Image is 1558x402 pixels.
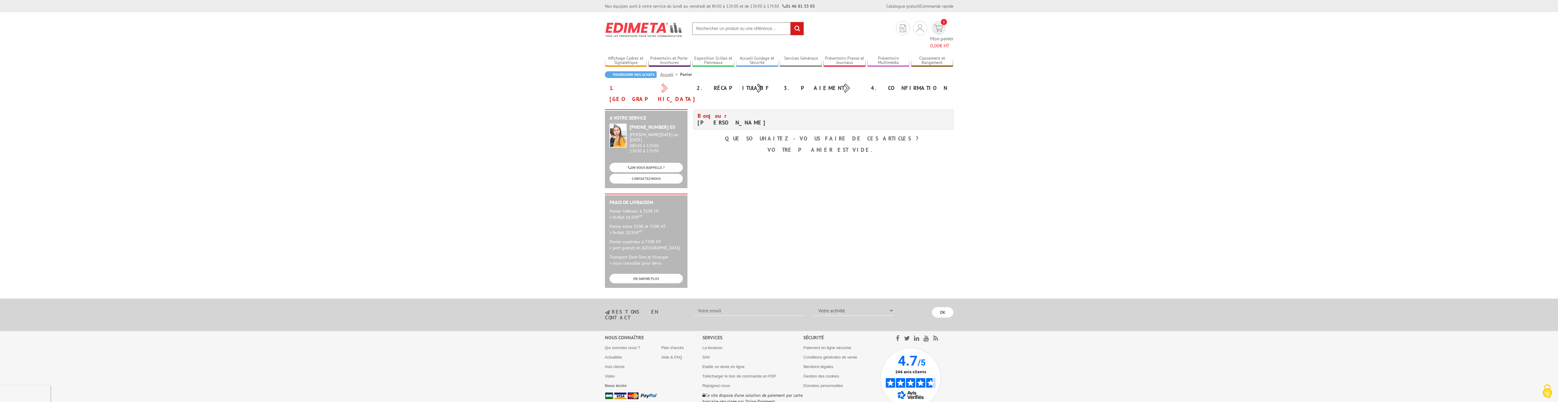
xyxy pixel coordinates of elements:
b: Votre panier est vide. [768,146,879,153]
span: 0,00 [930,43,940,49]
strong: 01 46 81 33 03 [782,3,815,9]
a: Accueil Guidage et Sécurité [736,56,778,66]
img: widget-service.jpg [610,124,627,147]
a: Présentoirs et Porte-brochures [649,56,691,66]
a: Services Généraux [780,56,822,66]
h2: A votre service [610,115,683,121]
a: Commande rapide [920,3,953,9]
p: Panier inférieur à 350€ HT [610,208,683,220]
b: Que souhaitez-vous faire de ces articles ? [725,135,922,142]
div: 4. Confirmation [866,83,953,94]
a: Paiement en ligne sécurisé [803,345,851,350]
a: La livraison [702,345,723,350]
a: Exposition Grilles et Panneaux [692,56,735,66]
sup: HT [639,214,643,218]
div: | [886,3,953,9]
a: Nous écrire [605,383,627,388]
div: 1. [GEOGRAPHIC_DATA] [605,83,692,105]
div: 2. Récapitulatif [692,83,779,94]
a: Poursuivre mes achats [605,71,657,78]
span: Mon panier [930,35,953,49]
a: Conditions générales de vente [803,355,857,359]
a: Télécharger le bon de commande en PDF [702,374,776,378]
a: Etablir un devis en ligne [702,364,745,369]
button: Cookies (fenêtre modale) [1537,381,1558,402]
input: Rechercher un produit ou une référence... [692,22,804,35]
div: 3. Paiement [779,83,866,94]
a: Qui sommes nous ? [605,345,640,350]
a: Mentions légales [803,364,833,369]
img: devis rapide [934,25,943,32]
div: Nos équipes sont à votre service du lundi au vendredi de 8h30 à 12h30 et de 13h30 à 17h30 [605,3,815,9]
div: [PERSON_NAME][DATE] au [DATE] [630,132,683,143]
a: Gestion des cookies [803,374,839,378]
a: Catalogue gratuit [886,3,919,9]
a: SAV [702,355,710,359]
img: Edimeta [605,18,683,41]
a: Avis clients [605,364,625,369]
img: devis rapide [900,24,906,32]
img: devis rapide [917,24,923,32]
span: > forfait 20.95€ [610,230,643,235]
a: Classement et Rangement [911,56,953,66]
li: Panier [680,71,692,77]
span: Bonjour [698,112,730,119]
div: Services [702,334,804,341]
a: EN SAVOIR PLUS [610,274,683,283]
p: Transport Dom-Tom et Etranger [610,254,683,266]
a: Présentoirs Presse et Journaux [823,56,866,66]
h3: restons en contact [605,309,685,320]
span: € HT [930,42,953,49]
div: 08h30 à 12h30 13h30 à 17h30 [630,132,683,153]
a: devis rapide 0 Mon panier 0,00€ HT [930,21,953,49]
h2: Frais de Livraison [610,200,683,205]
a: Plan d'accès [661,345,684,350]
a: Actualités [605,355,622,359]
a: Données personnelles [803,383,843,388]
p: Panier supérieur à 750€ HT [610,239,683,251]
a: Présentoirs Multimédia [867,56,910,66]
a: CONTACTEZ-NOUS [610,174,683,183]
img: newsletter.jpg [605,310,610,315]
sup: HT [639,229,643,233]
a: Vidéo [605,374,615,378]
img: Cookies (fenêtre modale) [1540,384,1555,399]
a: Rejoignez-nous [702,383,730,388]
span: > nous consulter pour devis [610,260,661,266]
strong: [PHONE_NUMBER] 03 [630,124,675,130]
a: Affichage Cadres et Signalétique [605,56,647,66]
input: rechercher [790,22,804,35]
span: 0 [941,19,947,25]
a: Accueil [660,72,680,77]
div: Sécurité [803,334,880,341]
span: > forfait 16.95€ [610,214,643,220]
a: Aide & FAQ [661,355,682,359]
input: OK [932,307,953,318]
span: > port gratuit en [GEOGRAPHIC_DATA] [610,245,680,251]
h4: [PERSON_NAME] [698,113,819,126]
a: ON VOUS RAPPELLE ? [610,163,683,172]
div: Nous connaître [605,334,702,341]
p: Panier entre 350€ et 750€ HT [610,223,683,236]
input: Votre email [694,305,804,316]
